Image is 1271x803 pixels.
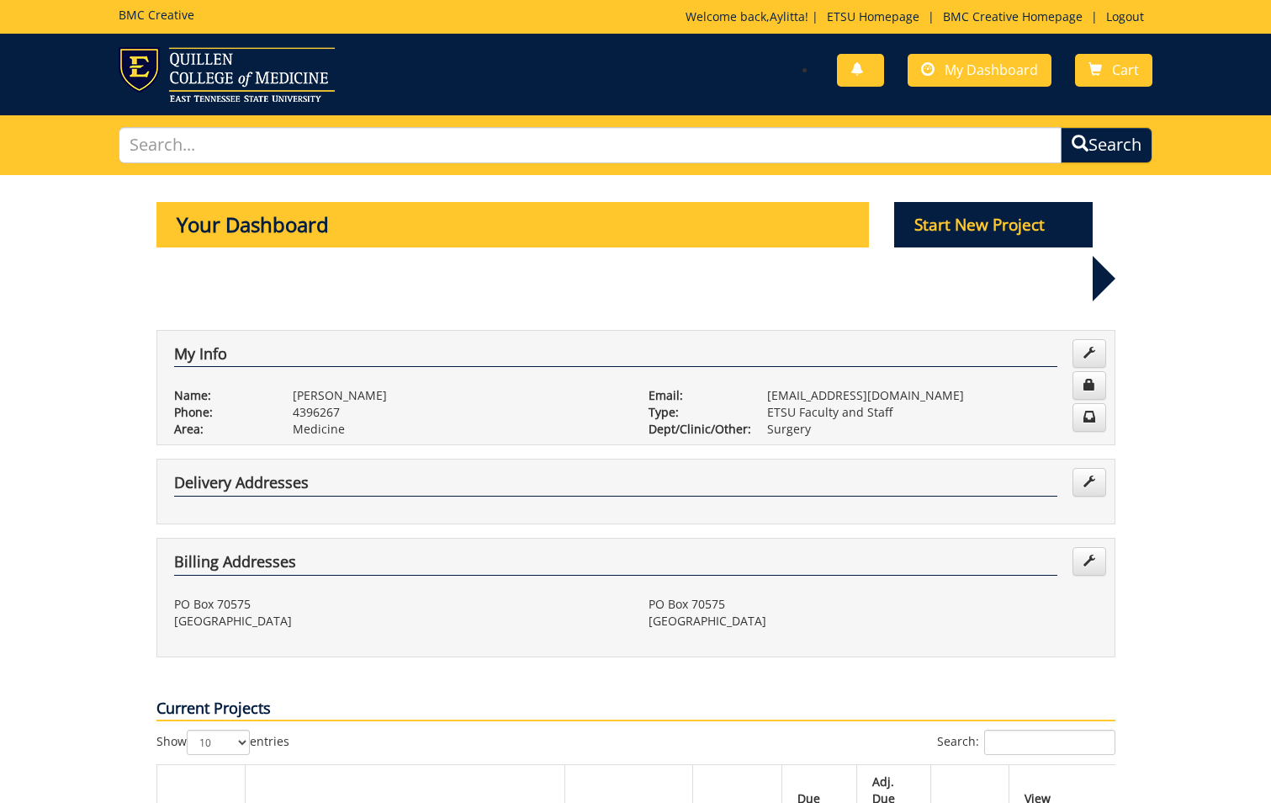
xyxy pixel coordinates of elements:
[937,730,1115,755] label: Search:
[894,218,1093,234] a: Start New Project
[174,596,623,613] p: PO Box 70575
[1072,339,1106,368] a: Edit Info
[1098,8,1152,24] a: Logout
[174,613,623,630] p: [GEOGRAPHIC_DATA]
[187,730,250,755] select: Showentries
[119,47,335,102] img: ETSU logo
[174,387,267,404] p: Name:
[156,730,289,755] label: Show entries
[649,421,742,438] p: Dept/Clinic/Other:
[770,8,805,24] a: Aylitta
[1072,403,1106,432] a: Change Communication Preferences
[686,8,1152,25] p: Welcome back, ! | | |
[1112,61,1139,79] span: Cart
[649,387,742,404] p: Email:
[767,404,1098,421] p: ETSU Faculty and Staff
[174,554,1057,576] h4: Billing Addresses
[908,54,1051,87] a: My Dashboard
[1072,371,1106,400] a: Change Password
[174,346,1057,368] h4: My Info
[156,698,1115,721] p: Current Projects
[818,8,928,24] a: ETSU Homepage
[1061,127,1152,163] button: Search
[1072,547,1106,576] a: Edit Addresses
[984,730,1115,755] input: Search:
[174,475,1057,497] h4: Delivery Addresses
[156,202,870,247] p: Your Dashboard
[1072,468,1106,497] a: Edit Addresses
[119,127,1062,163] input: Search...
[174,421,267,438] p: Area:
[649,404,742,421] p: Type:
[945,61,1038,79] span: My Dashboard
[1075,54,1152,87] a: Cart
[649,596,1098,613] p: PO Box 70575
[293,404,623,421] p: 4396267
[894,202,1093,247] p: Start New Project
[293,387,623,404] p: [PERSON_NAME]
[767,421,1098,438] p: Surgery
[935,8,1091,24] a: BMC Creative Homepage
[174,404,267,421] p: Phone:
[649,613,1098,630] p: [GEOGRAPHIC_DATA]
[293,421,623,438] p: Medicine
[119,8,194,21] h5: BMC Creative
[767,387,1098,404] p: [EMAIL_ADDRESS][DOMAIN_NAME]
